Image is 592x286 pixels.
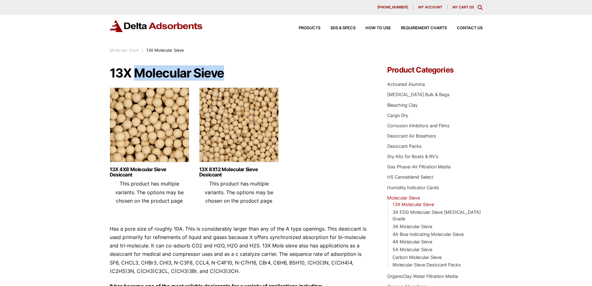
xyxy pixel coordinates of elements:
span: My account [418,6,442,9]
a: How to Use [356,26,391,30]
a: Requirement Charts [391,26,447,30]
a: OrganoClay Water Filtration Media [387,274,458,279]
span: : [142,48,143,53]
a: 4A Blue Indicating Molecular Sieve [392,232,464,237]
a: Molecular Sieve [110,48,139,53]
a: HS Cannablend Select [387,174,433,180]
span: 13X Molecular Sieve [146,48,184,53]
a: Carbon Molecular Sieve [392,255,442,260]
a: Desiccant Packs [387,143,422,149]
span: Products [299,26,320,30]
p: Has a pore size of roughly 10A. This is considerably larger than any of the A type openings. This... [110,225,369,275]
img: Delta Adsorbents [110,20,203,32]
a: Bleaching Clay [387,102,418,108]
a: Humidity Indicator Cards [387,185,439,190]
span: How to Use [365,26,391,30]
a: [MEDICAL_DATA] Bulk & Bags [387,92,450,97]
h4: Product Categories [387,66,482,74]
div: Toggle Modal Content [478,5,483,10]
a: 5A Molecular Sieve [392,247,432,252]
a: SDS & SPECS [320,26,356,30]
span: This product has multiple variants. The options may be chosen on the product page [115,181,184,204]
a: 3A EDG Molecular Sieve [MEDICAL_DATA] Grade [392,209,481,222]
span: SDS & SPECS [330,26,356,30]
a: 13X Molecular Sieve [392,202,434,207]
a: [PHONE_NUMBER] [372,5,413,10]
span: Contact Us [457,26,483,30]
a: Corrosion Inhibitors and Films [387,123,450,128]
a: 13X 4X8 Molecular Sieve Desiccant [110,167,189,177]
a: Products [289,26,320,30]
span: [PHONE_NUMBER] [377,6,408,9]
a: Activated Alumina [387,82,425,87]
a: My Cart (0) [452,5,474,9]
span: This product has multiple variants. The options may be chosen on the product page [205,181,273,204]
a: Molecular Sieve [387,195,420,200]
h1: 13X Molecular Sieve [110,66,369,80]
span: Requirement Charts [401,26,447,30]
a: Cargo Dry [387,113,408,118]
a: 13X 8X12 Molecular Sieve Desiccant [199,167,279,177]
a: Gas Phase-Air Filtration Media [387,164,451,169]
a: Contact Us [447,26,483,30]
a: Molecular Sieve Desiccant Packs [392,262,461,267]
a: My account [413,5,447,10]
a: 4A Molecular Sieve [392,239,432,244]
a: Dry Kits for Boats & RV's [387,154,438,159]
a: 3A Molecular Sieve [392,224,432,229]
span: 0 [470,5,473,9]
a: Desiccant Air Breathers [387,133,436,138]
